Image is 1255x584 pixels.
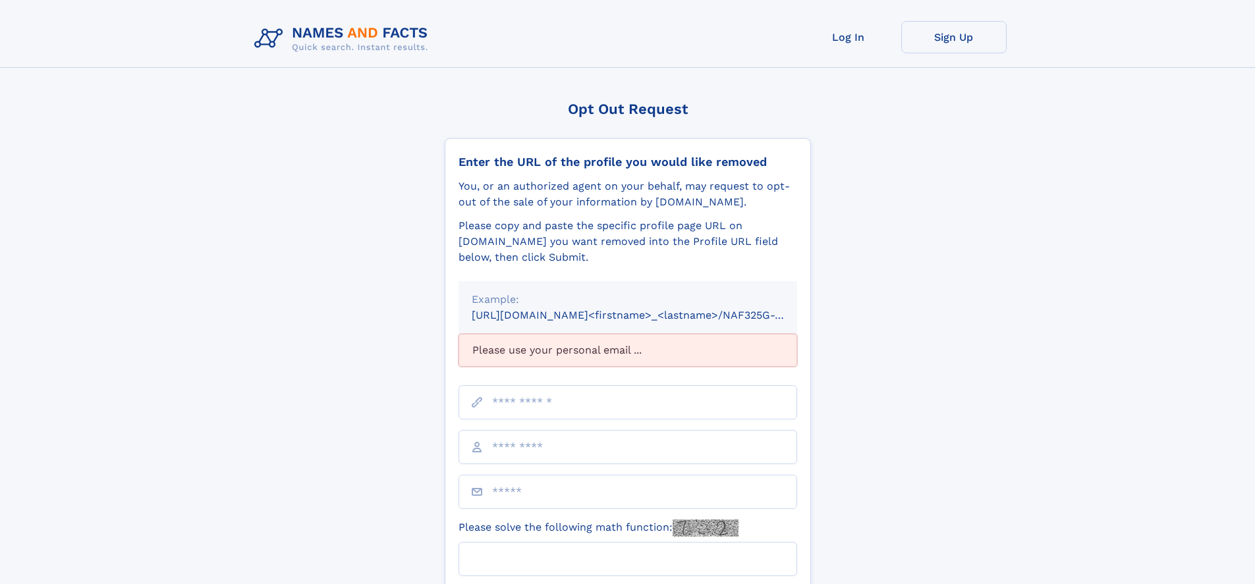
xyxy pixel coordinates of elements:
img: Logo Names and Facts [249,21,439,57]
div: You, or an authorized agent on your behalf, may request to opt-out of the sale of your informatio... [459,178,797,210]
label: Please solve the following math function: [459,519,739,537]
a: Sign Up [901,21,1007,53]
a: Log In [796,21,901,53]
div: Enter the URL of the profile you would like removed [459,155,797,169]
small: [URL][DOMAIN_NAME]<firstname>_<lastname>/NAF325G-xxxxxxxx [472,309,822,321]
div: Please copy and paste the specific profile page URL on [DOMAIN_NAME] you want removed into the Pr... [459,218,797,265]
div: Please use your personal email ... [459,334,797,367]
div: Opt Out Request [445,101,811,117]
div: Example: [472,292,784,307]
